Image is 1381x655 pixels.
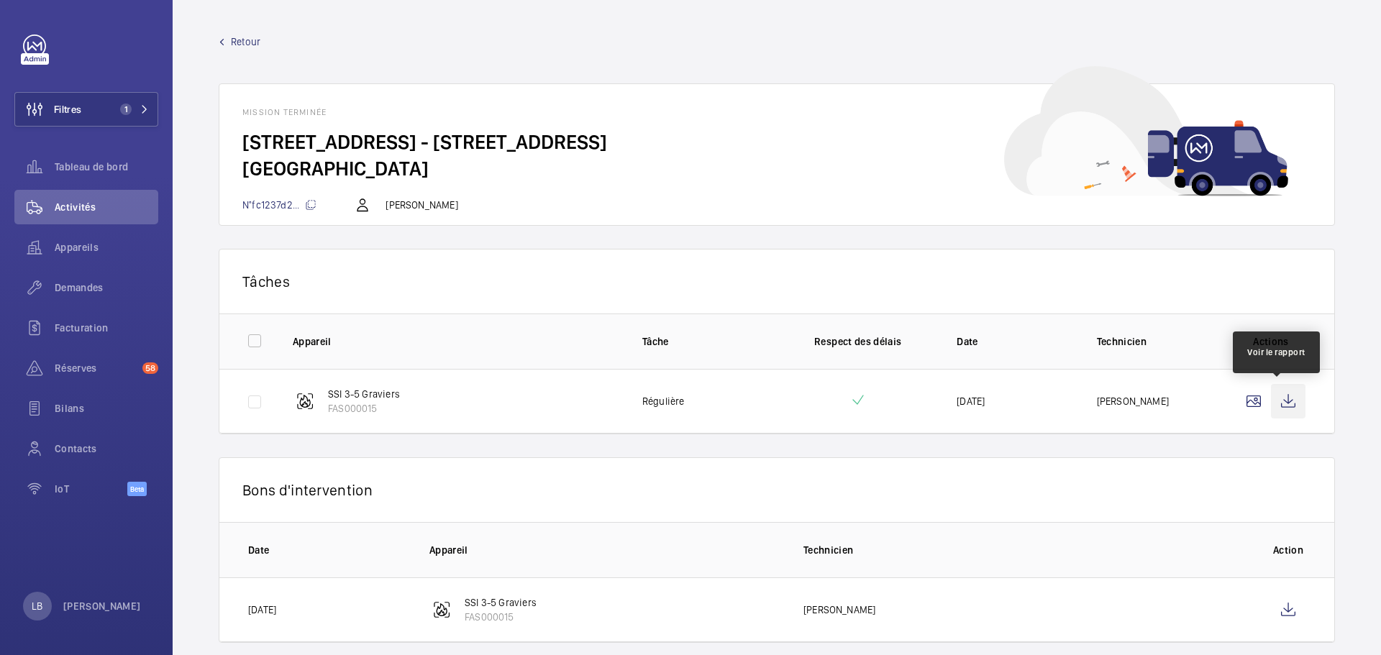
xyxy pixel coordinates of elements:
[248,603,276,617] p: [DATE]
[242,129,1311,155] h2: [STREET_ADDRESS] - [STREET_ADDRESS]
[1004,66,1288,196] img: car delivery
[296,393,314,410] img: fire_alarm.svg
[1097,334,1213,349] p: Technicien
[1097,394,1169,408] p: [PERSON_NAME]
[293,334,619,349] p: Appareil
[242,199,316,211] span: N°fc1237d2...
[328,401,400,416] p: FAS000015
[120,104,132,115] span: 1
[54,102,81,116] span: Filtres
[957,394,985,408] p: [DATE]
[55,160,158,174] span: Tableau de bord
[55,361,137,375] span: Réserves
[55,280,158,295] span: Demandes
[55,200,158,214] span: Activités
[803,603,875,617] p: [PERSON_NAME]
[55,240,158,255] span: Appareils
[142,362,158,374] span: 58
[242,107,1311,117] h1: Mission terminée
[433,601,450,618] img: fire_alarm.svg
[242,155,1311,182] h2: [GEOGRAPHIC_DATA]
[248,543,406,557] p: Date
[642,334,759,349] p: Tâche
[1247,346,1305,359] div: Voir le rapport
[465,610,537,624] p: FAS000015
[55,482,127,496] span: IoT
[957,334,1073,349] p: Date
[386,198,457,212] p: [PERSON_NAME]
[429,543,780,557] p: Appareil
[328,387,400,401] p: SSI 3-5 Graviers
[231,35,260,49] span: Retour
[55,321,158,335] span: Facturation
[1271,543,1305,557] p: Action
[782,334,934,349] p: Respect des délais
[32,599,42,613] p: LB
[242,272,1311,290] p: Tâches
[63,599,141,613] p: [PERSON_NAME]
[55,441,158,456] span: Contacts
[642,394,685,408] p: Régulière
[55,401,158,416] span: Bilans
[242,481,1311,499] p: Bons d'intervention
[127,482,147,496] span: Beta
[465,595,537,610] p: SSI 3-5 Graviers
[803,543,1248,557] p: Technicien
[14,92,158,127] button: Filtres1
